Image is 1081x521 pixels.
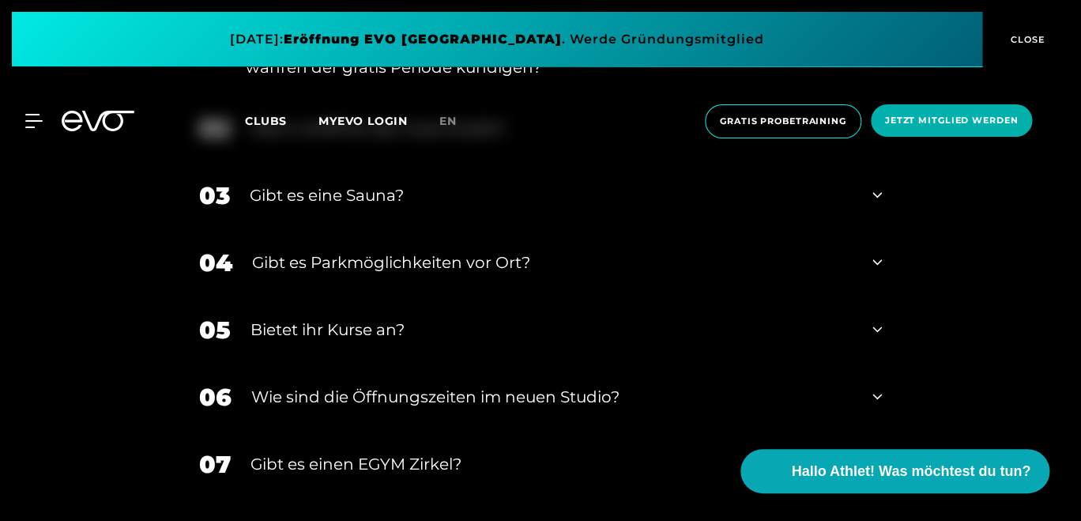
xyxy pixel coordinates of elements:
a: en [439,112,476,130]
div: 03 [199,178,230,213]
span: CLOSE [1007,32,1045,47]
div: 05 [199,312,231,348]
a: Gratis Probetraining [700,104,866,138]
div: Bietet ihr Kurse an? [250,318,853,342]
span: Jetzt Mitglied werden [885,114,1018,127]
span: Gratis Probetraining [720,115,846,128]
span: en [439,114,457,128]
button: CLOSE [982,12,1069,67]
div: 06 [199,379,232,415]
a: Clubs [245,113,318,128]
div: Gibt es einen EGYM Zirkel? [250,452,853,476]
span: Clubs [245,114,287,128]
a: MYEVO LOGIN [318,114,408,128]
div: 07 [199,447,231,482]
div: ​Wie sind die Öffnungszeiten im neuen Studio? [251,385,853,409]
div: Gibt es eine Sauna? [250,183,853,207]
button: Hallo Athlet! Was möchtest du tun? [740,449,1049,493]
a: Jetzt Mitglied werden [866,104,1037,138]
div: 04 [199,245,232,281]
div: Gibt es Parkmöglichkeiten vor Ort? [252,251,853,274]
span: Hallo Athlet! Was möchtest du tun? [791,461,1030,482]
